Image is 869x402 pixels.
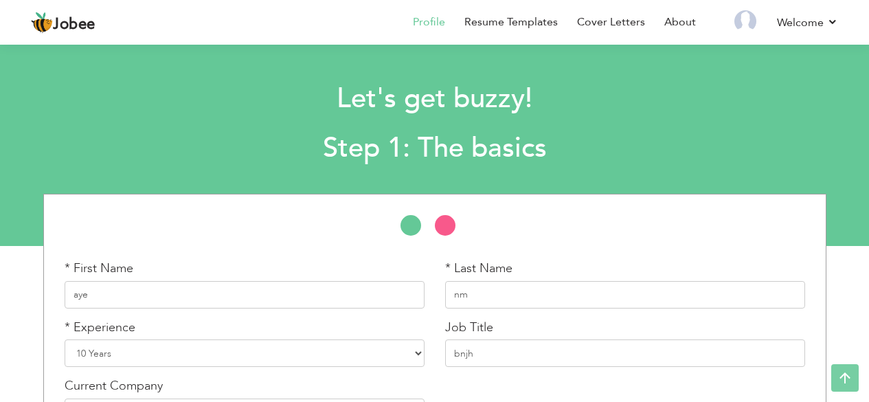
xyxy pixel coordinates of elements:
img: Profile Img [734,10,756,32]
a: Profile [413,14,445,30]
label: Current Company [65,377,163,395]
a: Cover Letters [577,14,645,30]
a: Welcome [777,14,838,31]
label: Job Title [445,319,493,337]
label: * Experience [65,319,135,337]
label: * Last Name [445,260,512,278]
a: About [664,14,696,30]
a: Resume Templates [464,14,558,30]
span: Jobee [53,17,95,32]
h2: Step 1: The basics [119,131,750,166]
img: jobee.io [31,12,53,34]
h1: Let's get buzzy! [119,81,750,117]
a: Jobee [31,12,95,34]
label: * First Name [65,260,133,278]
